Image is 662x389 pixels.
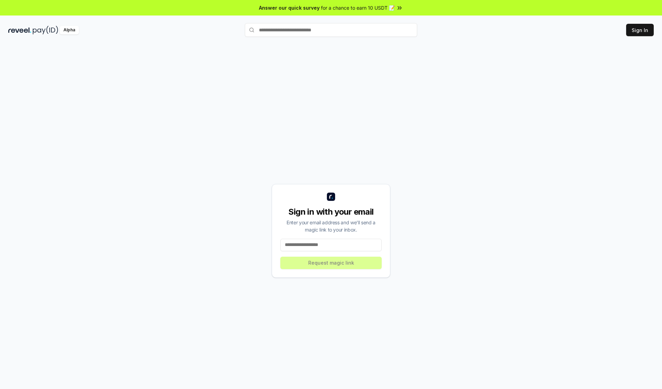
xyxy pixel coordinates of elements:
img: reveel_dark [8,26,31,34]
button: Sign In [626,24,654,36]
div: Sign in with your email [280,206,382,217]
img: pay_id [33,26,58,34]
span: for a chance to earn 10 USDT 📝 [321,4,395,11]
div: Enter your email address and we’ll send a magic link to your inbox. [280,219,382,233]
span: Answer our quick survey [259,4,320,11]
img: logo_small [327,193,335,201]
div: Alpha [60,26,79,34]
